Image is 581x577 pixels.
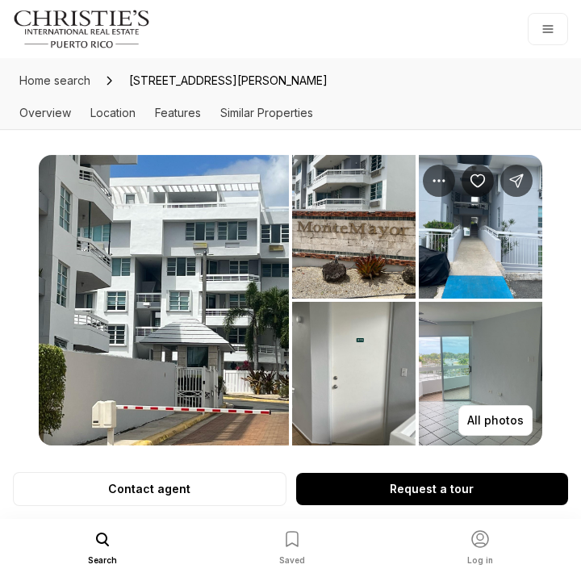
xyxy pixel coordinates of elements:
a: Skip to: Overview [19,106,71,119]
p: Request a tour [390,483,474,495]
a: Skip to: Similar Properties [220,106,313,119]
span: Log in [467,554,493,567]
p: Contact agent [108,483,190,495]
button: View image gallery [292,155,416,299]
a: Skip to: Features [155,106,201,119]
div: Listing Photos [39,155,542,445]
button: Log in [467,529,493,567]
button: Share Property: 44 JUAN CARLOS DE BORBÓN #803 [500,165,533,197]
img: logo [13,10,151,48]
button: View image gallery [419,302,542,445]
button: Contact agent [13,472,286,506]
li: 1 of 7 [39,155,289,445]
nav: Page section menu [13,107,313,119]
button: All photos [458,405,533,436]
button: Save Property: 44 JUAN CARLOS DE BORBÓN #803 [462,165,494,197]
button: View image gallery [39,155,289,445]
button: View image gallery [292,302,416,445]
span: [STREET_ADDRESS][PERSON_NAME] [123,68,334,94]
button: Saved [279,529,305,567]
button: View image gallery [419,155,542,299]
li: 2 of 7 [292,155,542,445]
button: Request a tour [296,473,568,505]
span: Home search [19,73,90,87]
p: All photos [467,414,524,427]
button: Property options [423,165,455,197]
span: Search [88,554,117,567]
a: Skip to: Location [90,106,136,119]
span: Saved [279,554,305,567]
a: Home search [13,68,97,94]
button: Search [88,529,117,567]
